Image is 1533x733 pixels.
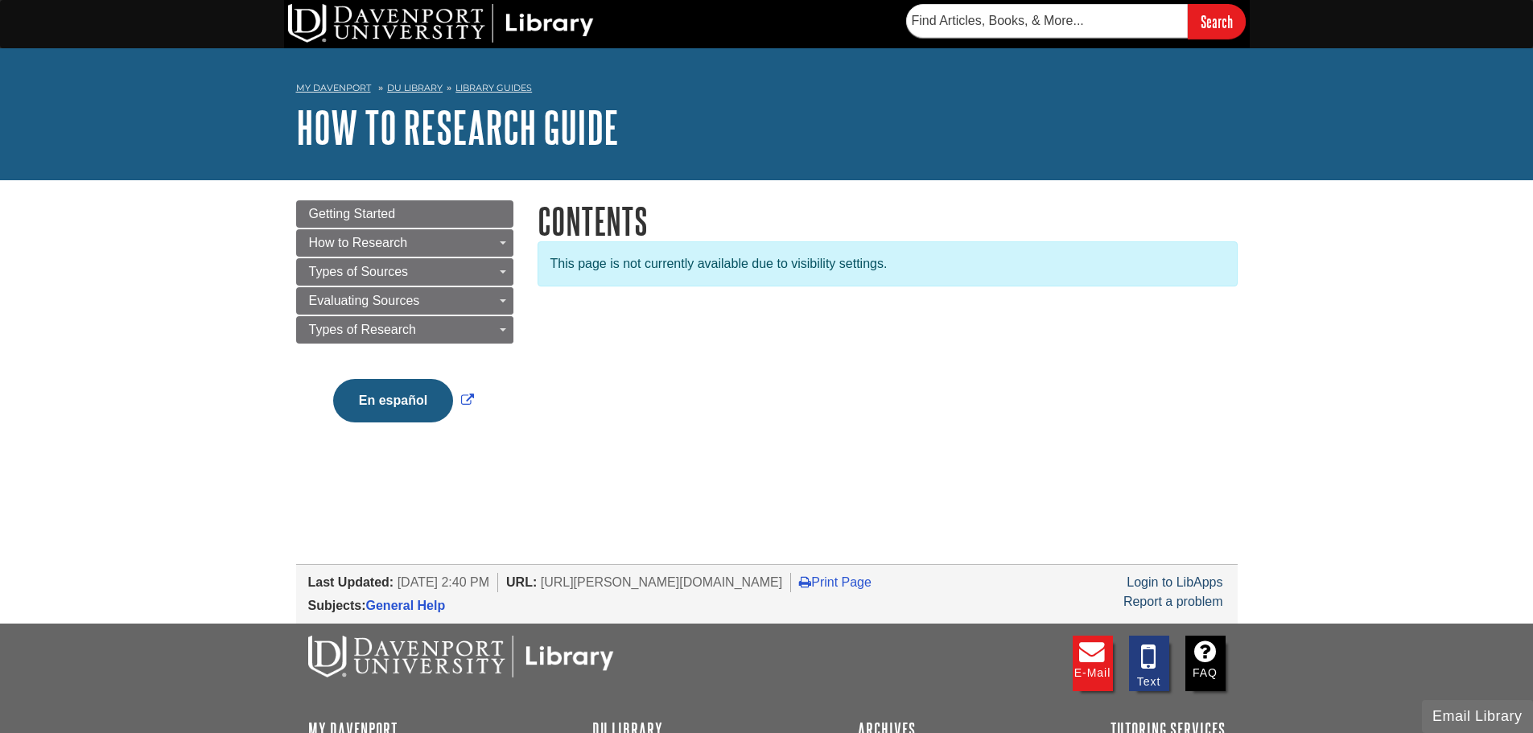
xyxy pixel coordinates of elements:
span: URL: [506,575,537,589]
button: Email Library [1422,700,1533,733]
a: How to Research Guide [296,102,619,152]
input: Find Articles, Books, & More... [906,4,1188,38]
img: DU Libraries [308,636,614,677]
input: Search [1188,4,1246,39]
span: Types of Research [309,323,416,336]
a: Types of Sources [296,258,513,286]
span: [DATE] 2:40 PM [398,575,489,589]
a: Library Guides [455,82,532,93]
span: How to Research [309,236,408,249]
span: Getting Started [309,207,396,220]
a: Getting Started [296,200,513,228]
button: En español [333,379,453,422]
a: How to Research [296,229,513,257]
a: Types of Research [296,316,513,344]
div: Guide Page Menu [296,200,513,450]
h1: Contents [538,200,1238,241]
div: This page is not currently available due to visibility settings. [538,241,1238,286]
a: General Help [366,599,446,612]
img: DU Library [288,4,594,43]
form: Searches DU Library's articles, books, and more [906,4,1246,39]
a: Login to LibApps [1127,575,1222,589]
span: Last Updated: [308,575,394,589]
a: Print Page [799,575,872,589]
span: [URL][PERSON_NAME][DOMAIN_NAME] [541,575,783,589]
span: Evaluating Sources [309,294,420,307]
span: Subjects: [308,599,366,612]
a: Link opens in new window [329,393,478,407]
a: Text [1129,636,1169,691]
a: FAQ [1185,636,1226,691]
a: Report a problem [1123,595,1223,608]
span: Types of Sources [309,265,409,278]
a: Evaluating Sources [296,287,513,315]
a: DU Library [387,82,443,93]
a: My Davenport [296,81,371,95]
i: Print Page [799,575,811,588]
nav: breadcrumb [296,77,1238,103]
a: E-mail [1073,636,1113,691]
